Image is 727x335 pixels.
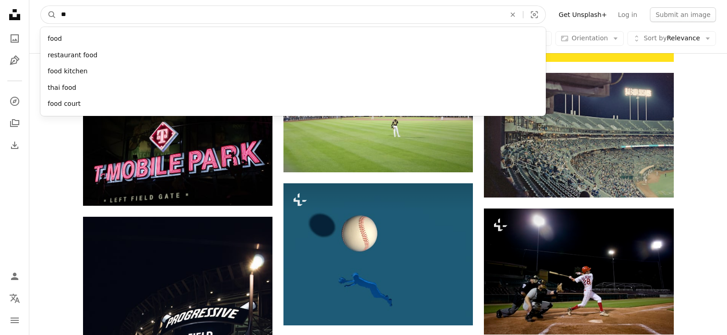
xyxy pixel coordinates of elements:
img: a sign with a person on it [83,80,272,206]
a: Photos [6,29,24,48]
div: food court [40,96,546,112]
a: Collections [6,114,24,132]
button: Visual search [523,6,545,23]
span: Sort by [644,34,666,42]
span: Orientation [572,34,608,42]
a: Log in / Sign up [6,267,24,286]
button: Search Unsplash [41,6,56,23]
button: Language [6,289,24,308]
div: food [40,31,546,47]
button: Menu [6,311,24,330]
a: a baseball flying through the air next to a ball [283,250,473,258]
a: Explore [6,92,24,110]
form: Find visuals sitewide [40,5,546,24]
div: thai food [40,80,546,96]
button: Submit an image [650,7,716,22]
span: Relevance [644,34,700,43]
img: a baseball flying through the air next to a ball [283,183,473,325]
a: a sign with a person on it [83,138,272,147]
a: Download History [6,136,24,154]
img: a baseball player swinging a bat on top of a field [484,209,673,335]
div: food kitchen [40,63,546,80]
button: Sort byRelevance [627,31,716,46]
a: Get Unsplash+ [553,7,612,22]
a: Illustrations [6,51,24,70]
img: a baseball stadium filled with lots of people [484,73,673,198]
div: restaurant food [40,47,546,64]
button: Clear [503,6,523,23]
a: Log in [612,7,643,22]
a: a baseball player swinging a bat on top of a field [484,267,673,275]
a: Home — Unsplash [6,5,24,26]
button: Orientation [555,31,624,46]
a: a baseball stadium filled with lots of people [484,131,673,139]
